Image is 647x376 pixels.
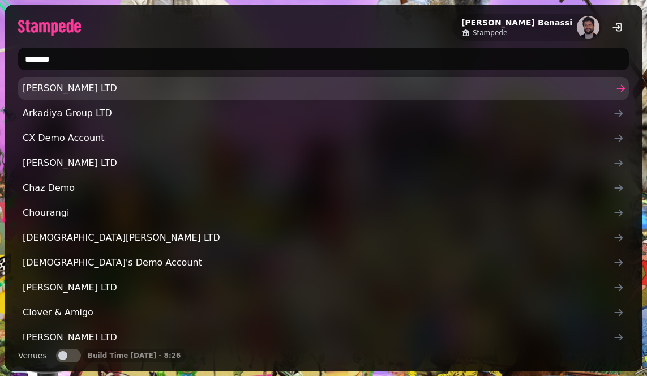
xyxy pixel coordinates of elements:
h2: [PERSON_NAME] Benassi [461,17,572,28]
img: aHR0cHM6Ly93d3cuZ3JhdmF0YXIuY29tL2F2YXRhci9mNWJlMmFiYjM4MjBmMGYzOTE3MzVlNWY5MTA5YzdkYz9zPTE1MCZkP... [577,16,599,39]
button: logout [606,16,629,39]
span: [PERSON_NAME] LTD [23,331,613,344]
a: [PERSON_NAME] LTD [18,276,629,299]
span: Stampede [473,28,507,37]
img: logo [18,19,81,36]
a: Clover & Amigo [18,301,629,324]
a: [DEMOGRAPHIC_DATA][PERSON_NAME] LTD [18,227,629,249]
a: CX Demo Account [18,127,629,149]
span: [DEMOGRAPHIC_DATA]'s Demo Account [23,256,613,270]
p: Build Time [DATE] - 8:26 [88,351,181,360]
a: Chaz Demo [18,177,629,199]
span: [PERSON_NAME] LTD [23,281,613,294]
a: [PERSON_NAME] LTD [18,77,629,100]
span: Arkadiya Group LTD [23,106,613,120]
a: Chourangi [18,202,629,224]
span: [DEMOGRAPHIC_DATA][PERSON_NAME] LTD [23,231,613,245]
span: [PERSON_NAME] LTD [23,82,613,95]
label: Venues [18,349,47,362]
a: [PERSON_NAME] LTD [18,152,629,174]
a: Stampede [461,28,572,37]
a: [DEMOGRAPHIC_DATA]'s Demo Account [18,251,629,274]
span: Chourangi [23,206,613,220]
a: [PERSON_NAME] LTD [18,326,629,349]
span: CX Demo Account [23,131,613,145]
span: [PERSON_NAME] LTD [23,156,613,170]
span: Clover & Amigo [23,306,613,319]
span: Chaz Demo [23,181,613,195]
a: Arkadiya Group LTD [18,102,629,125]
